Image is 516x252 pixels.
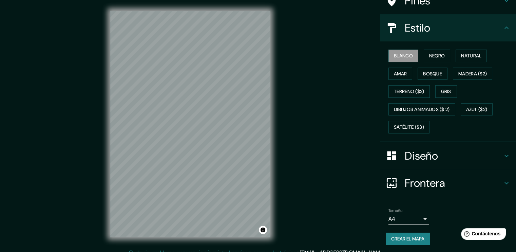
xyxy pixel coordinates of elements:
button: Satélite ($3) [388,121,429,133]
button: Terreno ($2) [388,85,430,98]
canvas: Mapa [110,11,270,237]
h4: Frontera [405,176,502,190]
font: Crear el mapa [391,235,424,243]
font: Blanco [394,52,413,60]
div: Frontera [380,169,516,197]
button: Gris [435,85,457,98]
button: Crear el mapa [386,233,430,245]
font: Bosque [423,70,442,78]
font: Natural [461,52,481,60]
button: Blanco [388,50,418,62]
button: Negro [424,50,451,62]
iframe: Help widget launcher [456,226,509,245]
button: Azul ($2) [461,103,493,116]
font: Amar [394,70,407,78]
font: Dibujos animados ($ 2) [394,105,450,114]
button: Alternar atribución [259,226,267,234]
h4: Estilo [405,21,502,35]
button: Natural [456,50,487,62]
label: Tamaño [388,208,402,213]
font: Negro [429,52,445,60]
font: Terreno ($2) [394,87,424,96]
div: Estilo [380,14,516,41]
font: Azul ($2) [466,105,488,114]
font: Madera ($2) [458,70,487,78]
button: Amar [388,68,412,80]
button: Bosque [418,68,447,80]
div: Diseño [380,142,516,169]
button: Dibujos animados ($ 2) [388,103,455,116]
button: Madera ($2) [453,68,492,80]
font: Gris [441,87,451,96]
h4: Diseño [405,149,502,163]
div: A4 [388,214,429,224]
font: Satélite ($3) [394,123,424,131]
